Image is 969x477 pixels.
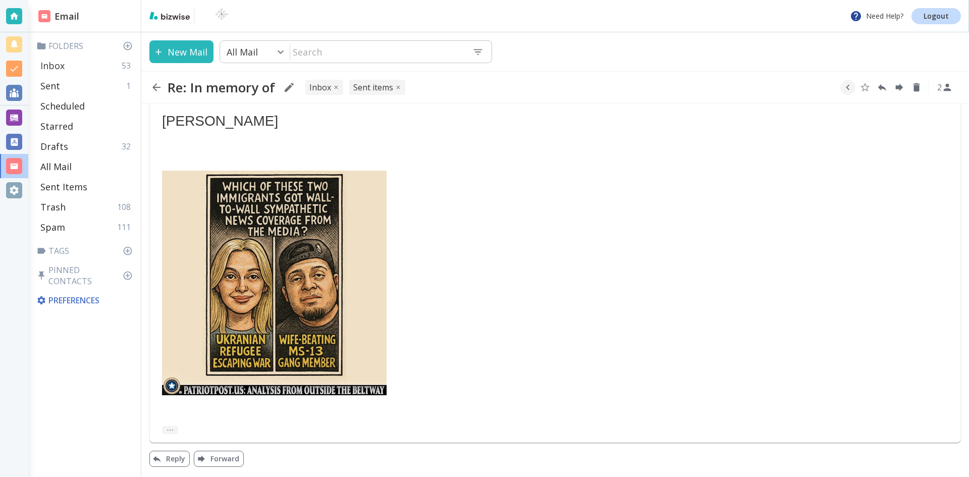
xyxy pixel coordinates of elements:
p: INBOX [309,82,331,93]
button: Delete [909,80,924,95]
p: Spam [40,221,65,233]
p: Need Help? [850,10,903,22]
button: Reply [149,451,190,467]
h2: Re: In memory of [168,79,275,95]
p: Logout [924,13,949,20]
p: Pinned Contacts [36,264,137,287]
p: Sent Items [353,82,393,93]
p: 1 [126,80,135,91]
div: Starred [36,116,137,136]
h2: Email [38,10,79,23]
p: 2 [937,82,942,93]
div: Sent1 [36,76,137,96]
p: Scheduled [40,100,85,112]
div: All Mail [36,156,137,177]
p: All Mail [40,161,72,173]
div: Inbox53 [36,56,137,76]
p: 111 [117,222,135,233]
p: Tags [36,245,137,256]
p: Preferences [36,295,135,306]
p: Starred [40,120,73,132]
p: Folders [36,40,137,51]
a: Logout [911,8,961,24]
p: 108 [117,201,135,213]
button: Reply [875,80,890,95]
div: Sent Items [36,177,137,197]
img: bizwise [149,12,190,20]
div: Scheduled [36,96,137,116]
p: Drafts [40,140,68,152]
p: Sent Items [40,181,87,193]
p: 32 [122,141,135,152]
img: BioTech International [198,8,245,24]
button: See Participants [933,75,957,99]
p: Sent [40,80,60,92]
button: Forward [194,451,244,467]
button: Forward [892,80,907,95]
p: 53 [122,60,135,71]
div: Drafts32 [36,136,137,156]
input: Search [290,41,464,62]
div: Spam111 [36,217,137,237]
p: Trash [40,201,66,213]
p: Inbox [40,60,65,72]
div: Trash108 [36,197,137,217]
img: DashboardSidebarEmail.svg [38,10,50,22]
div: Preferences [34,291,137,310]
p: All Mail [227,46,258,58]
button: New Mail [149,40,213,63]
